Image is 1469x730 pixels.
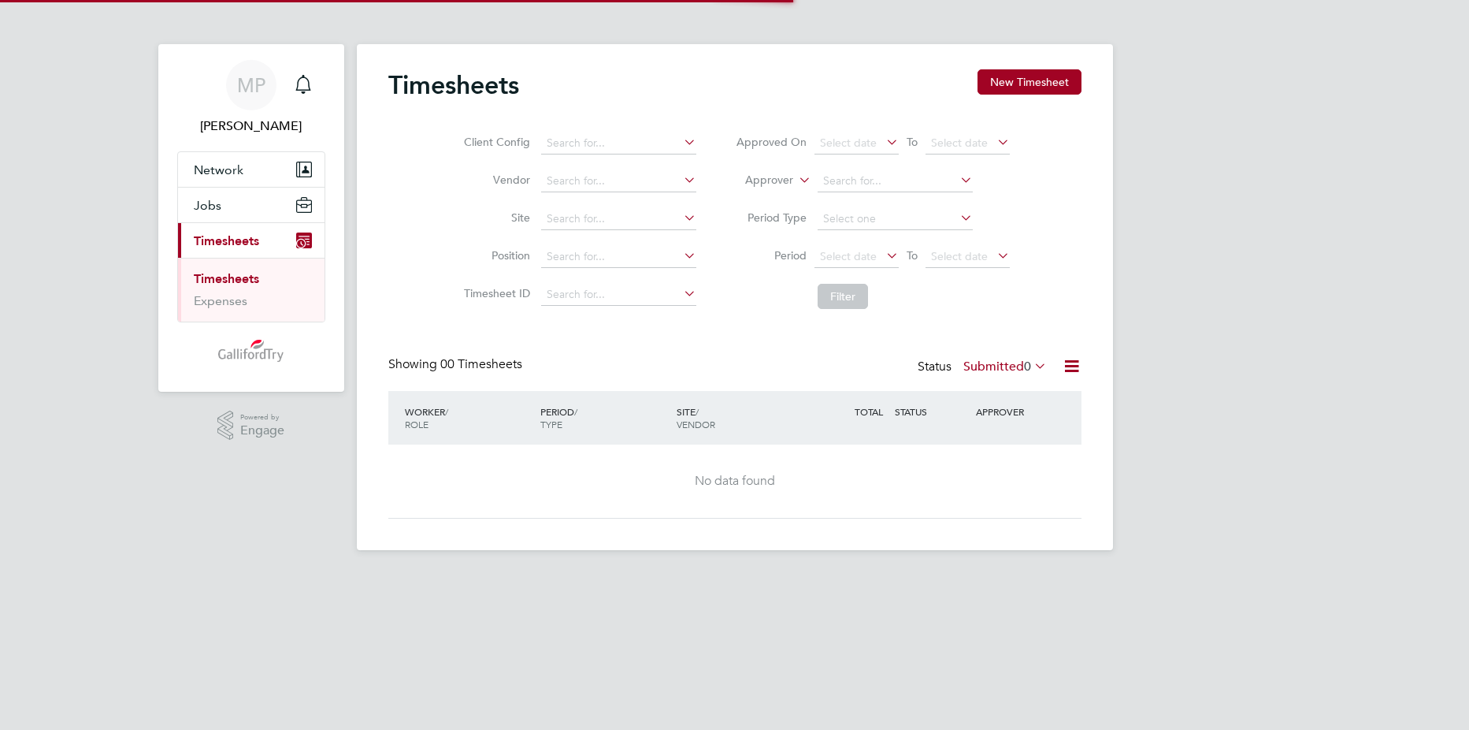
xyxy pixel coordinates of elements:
div: No data found [404,473,1066,490]
input: Select one [818,208,973,230]
span: Select date [931,136,988,150]
div: Status [918,356,1050,378]
span: Select date [820,136,877,150]
a: MP[PERSON_NAME] [177,60,325,136]
div: Timesheets [178,258,325,322]
span: To [902,132,922,152]
nav: Main navigation [158,44,344,392]
div: SITE [673,397,809,438]
span: TYPE [540,418,562,430]
label: Site [459,210,530,225]
span: / [696,405,699,418]
span: MP [237,75,265,95]
input: Search for... [541,208,696,230]
span: Engage [240,424,284,438]
span: / [445,405,448,418]
span: 0 [1024,359,1031,374]
button: Filter [818,284,868,309]
div: APPROVER [972,397,1054,426]
a: Expenses [194,293,247,308]
label: Position [459,248,530,263]
span: / [574,405,577,418]
span: Powered by [240,411,284,424]
label: Period Type [736,210,807,225]
button: Network [178,152,325,187]
a: Go to home page [177,338,325,363]
span: Mark Picco [177,117,325,136]
input: Search for... [541,284,696,306]
span: Network [194,162,243,177]
span: Timesheets [194,233,259,248]
span: ROLE [405,418,428,430]
div: WORKER [401,397,537,438]
label: Vendor [459,173,530,187]
label: Period [736,248,807,263]
button: New Timesheet [977,69,1081,95]
label: Timesheet ID [459,286,530,300]
label: Client Config [459,135,530,149]
button: Timesheets [178,223,325,258]
label: Submitted [963,359,1047,374]
h2: Timesheets [388,69,519,101]
img: gallifordtry-logo-retina.png [218,338,284,363]
span: TOTAL [855,405,883,418]
div: PERIOD [536,397,673,438]
div: STATUS [891,397,973,426]
a: Timesheets [194,271,259,286]
input: Search for... [541,132,696,155]
input: Search for... [818,170,973,192]
div: Showing [388,356,525,373]
span: To [902,245,922,266]
span: Select date [931,249,988,263]
a: Powered byEngage [217,411,284,441]
span: Jobs [194,198,221,213]
span: 00 Timesheets [440,356,522,372]
span: VENDOR [677,418,715,430]
input: Search for... [541,246,696,268]
button: Jobs [178,188,325,222]
input: Search for... [541,170,696,192]
label: Approved On [736,135,807,149]
label: Approver [722,173,793,188]
span: Select date [820,249,877,263]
